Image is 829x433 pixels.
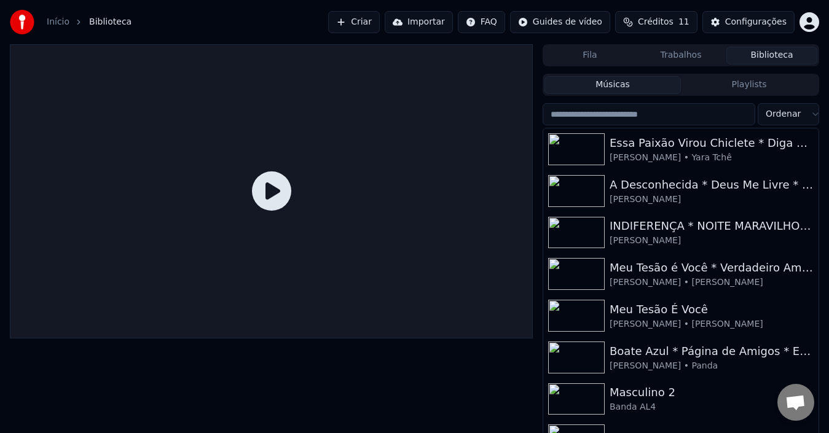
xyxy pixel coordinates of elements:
[328,11,380,33] button: Criar
[678,16,690,28] span: 11
[610,135,814,152] div: Essa Paixão Virou Chiclete * Diga Sim Pra Mim
[777,384,814,421] a: Bate-papo aberto
[766,108,801,120] span: Ordenar
[725,16,787,28] div: Configurações
[615,11,697,33] button: Créditos11
[610,217,814,235] div: INDIFERENÇA * NOITE MARAVILHOSA * NÃO OLHE ASSIM * SENHORITA
[610,152,814,164] div: [PERSON_NAME] • Yara Tchê
[681,76,817,94] button: Playlists
[10,10,34,34] img: youka
[458,11,505,33] button: FAQ
[544,47,635,64] button: Fila
[726,47,817,64] button: Biblioteca
[544,76,681,94] button: Músicas
[610,384,814,401] div: Masculino 2
[610,318,814,330] div: [PERSON_NAME] • [PERSON_NAME]
[610,401,814,413] div: Banda AL4
[702,11,795,33] button: Configurações
[385,11,453,33] button: Importar
[638,16,674,28] span: Créditos
[47,16,69,28] a: Início
[610,235,814,247] div: [PERSON_NAME]
[510,11,610,33] button: Guides de vídeo
[610,259,814,276] div: Meu Tesão é Você * Verdadeiro Amor * Me Usa
[635,47,726,64] button: Trabalhos
[89,16,132,28] span: Biblioteca
[47,16,132,28] nav: breadcrumb
[610,193,814,206] div: [PERSON_NAME]
[610,360,814,372] div: [PERSON_NAME] • Panda
[610,176,814,193] div: A Desconhecida * Deus Me Livre * Minha Estranha Loucura * Fui Eu
[610,301,814,318] div: Meu Tesão É Você
[610,343,814,360] div: Boate Azul * Página de Amigos * Evidências
[610,276,814,289] div: [PERSON_NAME] • [PERSON_NAME]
